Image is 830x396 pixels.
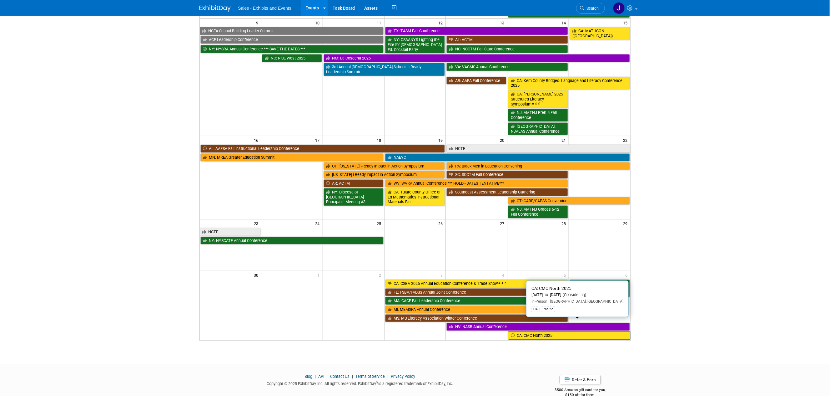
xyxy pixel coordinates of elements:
[376,219,384,227] span: 25
[386,374,390,379] span: |
[253,219,261,227] span: 23
[385,288,568,296] a: FL: FSBA/FADSS Annual Joint Conference
[199,5,231,12] img: ExhibitDay
[255,19,261,27] span: 9
[385,36,445,54] a: NY: CSAANYS Lighting the Fire for [DEMOGRAPHIC_DATA] Ed. Cocktail Party
[350,374,355,379] span: |
[561,19,569,27] span: 14
[317,271,323,279] span: 1
[531,299,547,304] span: In-Person
[318,374,324,379] a: API
[499,19,507,27] span: 13
[499,219,507,227] span: 27
[438,136,445,144] span: 19
[446,45,568,53] a: NC: NCCTM Fall State Conference
[385,297,568,305] a: MA: CACE Fall Leadership Conference
[508,205,568,218] a: NJ: AMTNJ Grades 6-12 Fall Conference
[440,271,445,279] span: 3
[576,3,605,14] a: Search
[547,299,623,304] span: [GEOGRAPHIC_DATA], [GEOGRAPHIC_DATA]
[446,63,568,71] a: VA: VACMS Annual Conference
[200,145,445,153] a: AL: AAESA Fall Instructional Leadership Conference
[561,292,586,297] span: (Considering)
[623,19,631,27] span: 15
[324,54,630,62] a: NM: La Cosecha 2025
[376,136,384,144] span: 18
[315,19,323,27] span: 10
[324,63,445,76] a: 3rd Annual [DEMOGRAPHIC_DATA] Schools i-Ready Leadership Summit
[238,6,291,11] span: Sales - Exhibits and Events
[200,228,260,236] a: NCTE
[385,27,568,35] a: TX: TASM Fall Conference
[330,374,350,379] a: Contact Us
[391,374,415,379] a: Privacy Policy
[531,286,571,291] span: CA: CMC North 2025
[200,153,384,162] a: MN: MREA Greater Education Summit
[385,314,568,322] a: MS: MS Literacy Association Winter Conference
[446,145,630,153] a: NCTE
[561,219,569,227] span: 28
[355,374,385,379] a: Terms of Service
[315,219,323,227] span: 24
[508,332,630,340] a: CA: CMC North 2025
[531,292,623,298] div: [DATE] to [DATE]
[446,77,506,85] a: AR: AAEA Fall Conference
[325,374,329,379] span: |
[438,19,445,27] span: 12
[625,271,631,279] span: 6
[531,306,540,312] div: CA
[508,197,630,205] a: CT: CABE/CAPSS Convention
[508,109,568,121] a: NJ: AMTNJ PreK-5 Fall Conference
[200,237,384,245] a: NY: NYSCATE Annual Conference
[560,375,601,384] a: Refer & Earn
[385,188,445,206] a: CA: Tulare County Office of Ed Mathematics Instructional Materials Fair
[499,136,507,144] span: 20
[446,162,630,170] a: PA: Black Men in Education Convening
[253,136,261,144] span: 16
[315,136,323,144] span: 17
[200,36,384,44] a: ACE Leadership Conference
[438,219,445,227] span: 26
[541,306,555,312] div: Pacific
[200,45,384,53] a: NY: NYSRA Annual Conference *** SAVE THE DATES ***
[385,153,630,162] a: NAEYC
[561,136,569,144] span: 21
[313,374,317,379] span: |
[508,122,568,135] a: [GEOGRAPHIC_DATA]: NJALAS Annual Conference
[585,6,599,11] span: Search
[324,162,445,170] a: OH: [US_STATE] i-Ready Impact in Action Symposium
[376,19,384,27] span: 11
[385,306,568,314] a: MI: MEMSPA Annual Conference
[623,219,631,227] span: 29
[613,2,625,14] img: Joe Quinn
[304,374,312,379] a: Blog
[199,379,521,387] div: Copyright © 2025 ExhibitDay, Inc. All rights reserved. ExhibitDay is a registered trademark of Ex...
[508,77,630,90] a: CA: Kern County Bridges: Language and Literacy Conference 2025
[385,280,568,288] a: CA: CSBA 2025 Annual Education Conference & Trade Show
[446,188,568,196] a: Southeast Assessment Leadership Gathering
[385,179,568,188] a: WV: WVRA Annual Conference *** HOLD - DATES TENTATIVE***
[253,271,261,279] span: 30
[324,171,445,179] a: [US_STATE] i-Ready Impact in Action Symposium
[379,271,384,279] span: 2
[376,381,378,384] sup: ®
[446,323,630,331] a: NV: NASB Annual Conference
[200,27,384,35] a: NCEA School Building Leader Summit
[570,27,630,40] a: CA: MATHCON ([GEOGRAPHIC_DATA])
[508,90,568,108] a: CA: [PERSON_NAME] 2025 Structured Literacy Symposium
[501,271,507,279] span: 4
[623,136,631,144] span: 22
[324,188,384,206] a: NY: Diocese of [GEOGRAPHIC_DATA] Principals’ Meeting #3
[563,271,569,279] span: 5
[262,54,322,62] a: NC: RISE West 2025
[446,36,568,44] a: AL: ACTM
[446,171,568,179] a: SC: SCCTM Fall Conference
[324,179,384,188] a: AR: ACTM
